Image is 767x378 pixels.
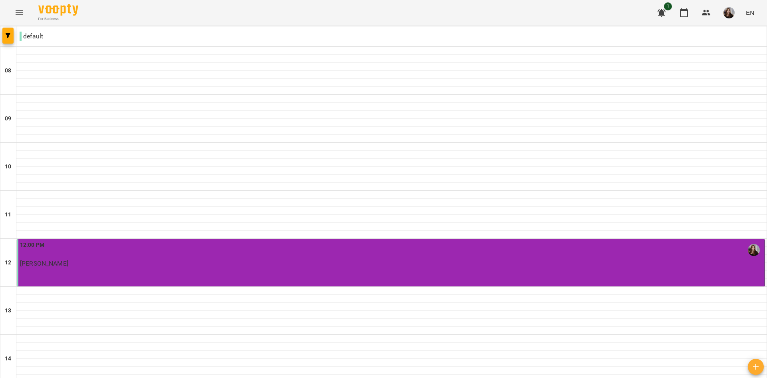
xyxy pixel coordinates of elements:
img: 6cb9500d2c9559d0c681d3884c4848cf.JPG [723,7,735,18]
h6: 12 [5,258,11,267]
label: 12:00 PM [20,241,44,250]
h6: 10 [5,162,11,171]
h6: 08 [5,66,11,75]
button: Menu [10,3,29,22]
span: [PERSON_NAME] [20,260,68,267]
button: EN [743,5,757,20]
p: default [20,32,43,41]
img: Кармазин Мар'яна Тарасівна [748,244,760,256]
h6: 13 [5,306,11,315]
h6: 11 [5,210,11,219]
span: EN [746,8,754,17]
button: Add lesson [748,359,764,375]
h6: 09 [5,114,11,123]
span: 1 [664,2,672,10]
h6: 14 [5,354,11,363]
span: For Business [38,16,78,22]
img: Voopty Logo [38,4,78,16]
